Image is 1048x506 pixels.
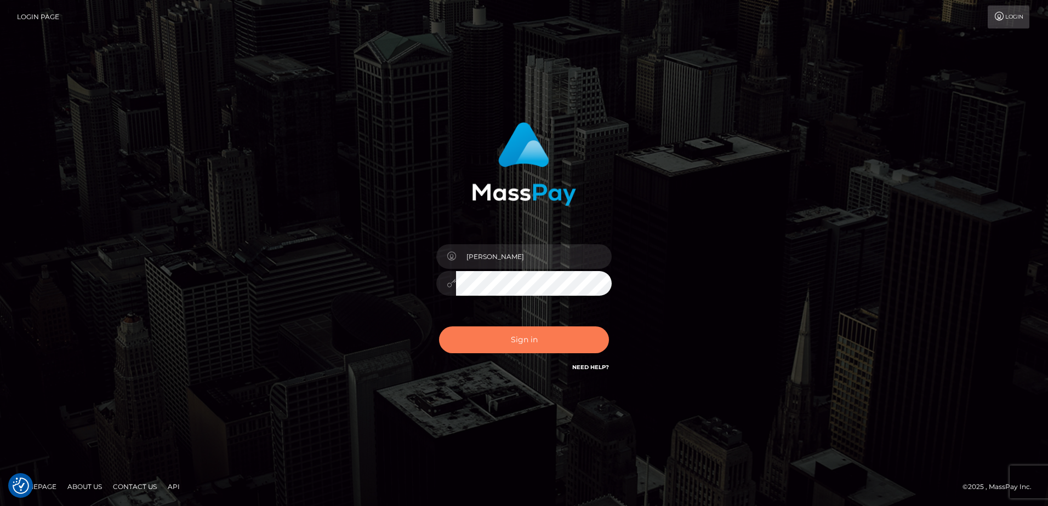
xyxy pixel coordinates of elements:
[63,478,106,495] a: About Us
[13,478,29,494] button: Consent Preferences
[12,478,61,495] a: Homepage
[109,478,161,495] a: Contact Us
[988,5,1029,28] a: Login
[163,478,184,495] a: API
[13,478,29,494] img: Revisit consent button
[439,326,609,353] button: Sign in
[17,5,59,28] a: Login Page
[472,122,576,206] img: MassPay Login
[962,481,1040,493] div: © 2025 , MassPay Inc.
[456,244,612,269] input: Username...
[572,364,609,371] a: Need Help?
